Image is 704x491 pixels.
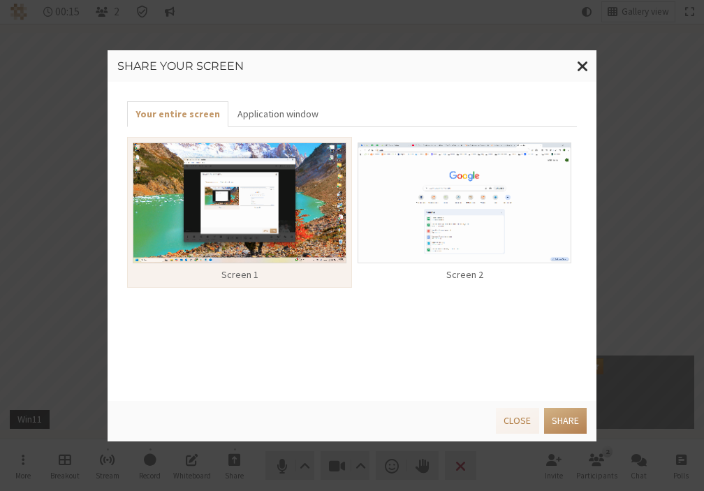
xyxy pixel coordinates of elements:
button: Close modal [569,50,596,82]
h3: Share your screen [117,60,587,73]
img: B4iZtCYf5jZDAAAAAElFTkSuQmCC [358,142,571,263]
button: Share [544,408,587,434]
img: PEfE9TV2OnonagAAAAASUVORK5CYII= [133,142,346,263]
button: Close [496,408,538,434]
div: Screen 2 [358,268,571,282]
button: Application window [228,101,326,127]
div: Screen 1 [133,268,346,282]
button: Your entire screen [127,101,228,127]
